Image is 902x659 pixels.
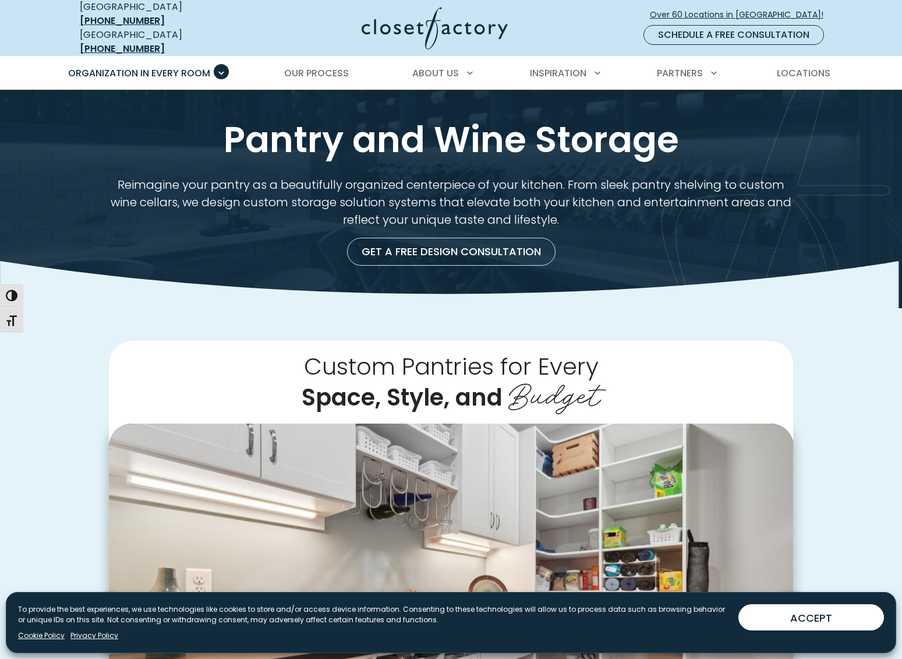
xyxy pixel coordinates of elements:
[77,118,825,162] h1: Pantry and Wine Storage
[302,381,503,414] span: Space, Style, and
[362,7,508,50] img: Closet Factory Logo
[109,176,793,228] p: Reimagine your pantry as a beautifully organized centerpiece of your kitchen. From sleek pantry s...
[347,238,556,266] a: Get a Free Design Consultation
[304,350,599,383] span: Custom Pantries for Every
[70,630,118,641] a: Privacy Policy
[80,28,249,56] div: [GEOGRAPHIC_DATA]
[412,66,459,80] span: About Us
[643,25,824,45] a: Schedule a Free Consultation
[18,630,65,641] a: Cookie Policy
[530,66,586,80] span: Inspiration
[649,5,833,25] a: Over 60 Locations in [GEOGRAPHIC_DATA]!
[60,57,843,90] nav: Primary Menu
[508,369,600,415] span: Budget
[657,66,703,80] span: Partners
[85,588,135,639] button: Previous slide
[80,42,165,55] a: [PHONE_NUMBER]
[284,66,349,80] span: Our Process
[767,588,817,639] button: Next slide
[738,604,884,630] button: ACCEPT
[68,66,210,80] span: Organization in Every Room
[650,9,833,21] span: Over 60 Locations in [GEOGRAPHIC_DATA]!
[80,14,165,27] a: [PHONE_NUMBER]
[777,66,830,80] span: Locations
[18,604,729,625] p: To provide the best experiences, we use technologies like cookies to store and/or access device i...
